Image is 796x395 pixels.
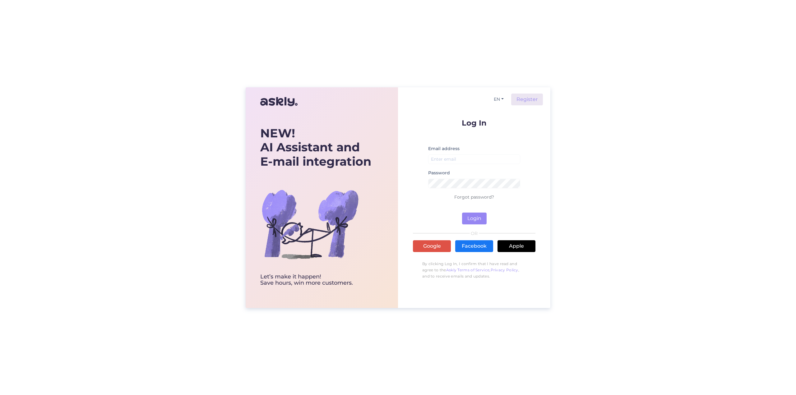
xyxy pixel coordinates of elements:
a: Privacy Policy [491,268,518,272]
p: By clicking Log In, I confirm that I have read and agree to the , , and to receive emails and upd... [413,258,535,282]
input: Enter email [428,154,520,164]
label: Email address [428,145,460,152]
div: AI Assistant and E-mail integration [260,126,371,169]
a: Forgot password? [454,194,494,200]
span: OR [470,231,479,236]
p: Log In [413,119,535,127]
img: bg-askly [260,174,360,274]
a: Register [511,94,543,105]
button: EN [491,95,506,104]
a: Facebook [455,240,493,252]
a: Askly Terms of Service [446,268,490,272]
img: Askly [260,94,298,109]
label: Password [428,170,450,176]
a: Apple [497,240,535,252]
button: Login [462,213,487,224]
div: Let’s make it happen! Save hours, win more customers. [260,274,371,286]
b: NEW! [260,126,295,140]
a: Google [413,240,451,252]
